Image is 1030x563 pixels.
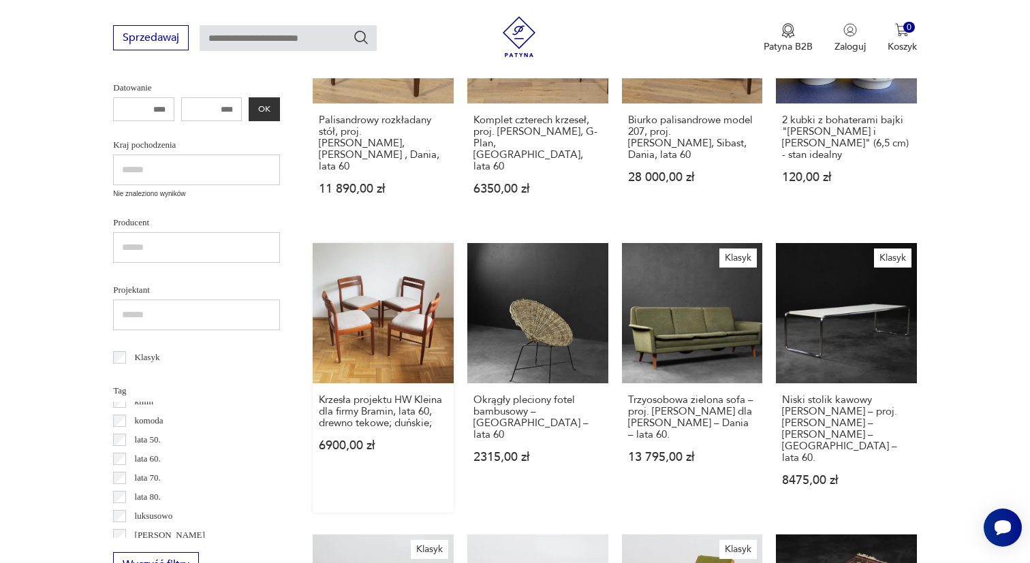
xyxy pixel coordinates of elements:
h3: Komplet czterech krzeseł, proj. [PERSON_NAME], G-Plan, [GEOGRAPHIC_DATA], lata 60 [473,114,602,172]
button: Zaloguj [834,23,866,53]
p: Koszyk [888,40,917,53]
p: kilim [135,394,153,409]
h3: Trzyosobowa zielona sofa – proj. [PERSON_NAME] dla [PERSON_NAME] – Dania – lata 60. [628,394,757,440]
button: Patyna B2B [764,23,813,53]
p: 6350,00 zł [473,183,602,195]
p: Nie znaleziono wyników [113,189,280,199]
p: Klasyk [135,350,160,365]
p: 11 890,00 zł [319,183,448,195]
p: lata 50. [135,432,161,447]
img: Patyna - sklep z meblami i dekoracjami vintage [499,16,540,57]
img: Ikona koszyka [895,23,909,37]
h3: Okrągły pleciony fotel bambusowy – [GEOGRAPHIC_DATA] – lata 60 [473,394,602,440]
h3: Krzesła projektu HW Kleina dla firmy Bramin, lata 60, drewno tekowe; duńskie; [319,394,448,429]
img: Ikonka użytkownika [843,23,857,37]
a: KlasykNiski stolik kawowy Laccio Kiga – proj. Marcel Breuer – Gavina – Włochy – lata 60.Niski sto... [776,243,917,513]
p: Projektant [113,283,280,297]
p: Kraj pochodzenia [113,138,280,152]
p: lata 80. [135,489,161,504]
button: Sprzedawaj [113,25,189,50]
div: 0 [903,22,915,33]
iframe: Smartsupp widget button [984,509,1022,547]
h3: Palisandrowy rozkładany stół, proj. [PERSON_NAME], [PERSON_NAME] , Dania, lata 60 [319,114,448,172]
button: 0Koszyk [888,23,917,53]
button: OK [249,97,280,121]
h3: 2 kubki z bohaterami bajki "[PERSON_NAME] i [PERSON_NAME]" (6,5 cm) - stan idealny [782,114,911,161]
p: Tag [113,383,280,398]
a: KlasykTrzyosobowa zielona sofa – proj. Folke Ohlsson dla Fritz Hansen – Dania – lata 60.Trzyosobo... [622,243,763,513]
p: [PERSON_NAME] [135,528,205,543]
p: 28 000,00 zł [628,172,757,183]
h3: Biurko palisandrowe model 207, proj. [PERSON_NAME], Sibast, Dania, lata 60 [628,114,757,161]
p: 120,00 zł [782,172,911,183]
a: Okrągły pleciony fotel bambusowy – Niemcy – lata 60Okrągły pleciony fotel bambusowy – [GEOGRAPHIC... [467,243,608,513]
p: 6900,00 zł [319,440,448,451]
p: 8475,00 zł [782,474,911,486]
button: Szukaj [353,29,369,46]
a: Ikona medaluPatyna B2B [764,23,813,53]
p: Producent [113,215,280,230]
p: lata 60. [135,451,161,466]
p: Patyna B2B [764,40,813,53]
a: Sprzedawaj [113,34,189,44]
h3: Niski stolik kawowy [PERSON_NAME] – proj. [PERSON_NAME] – [PERSON_NAME] – [GEOGRAPHIC_DATA] – lat... [782,394,911,464]
p: Datowanie [113,80,280,95]
p: 13 795,00 zł [628,451,757,463]
p: Zaloguj [834,40,866,53]
p: 2315,00 zł [473,451,602,463]
p: lata 70. [135,470,161,485]
img: Ikona medalu [781,23,795,38]
p: komoda [135,413,163,428]
a: Krzesła projektu HW Kleina dla firmy Bramin, lata 60, drewno tekowe; duńskie;Krzesła projektu HW ... [313,243,454,513]
p: luksusowo [135,509,173,524]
